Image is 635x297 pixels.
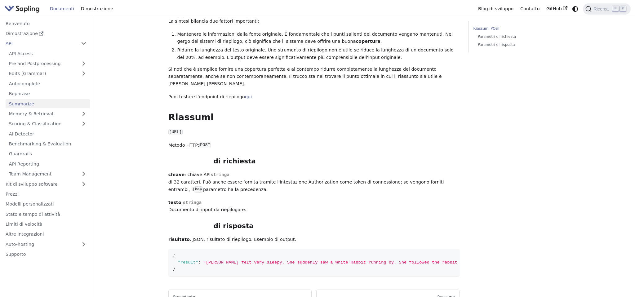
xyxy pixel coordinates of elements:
a: Stato e tempo di attività [2,210,90,219]
font: Prezzi [6,192,19,197]
font: Puoi testare l'endpoint di riepilogo [168,94,245,99]
a: Pre and Postprocessing [6,59,90,68]
font: Ridurre la lunghezza del testo originale. Uno strumento di riepilogo non è utile se riduce la lun... [177,47,454,60]
font: Altre integrazioni [6,232,44,237]
a: Supporto [2,250,90,259]
font: Si noti che è semplice fornire una copertura perfetta e al contempo ridurre completamente la lung... [168,67,442,86]
font: Supporto [6,252,26,257]
code: [URL] [168,129,183,135]
font: API [6,41,13,46]
font: chiave [168,172,185,177]
a: Guardrails [6,149,90,158]
code: POST [199,142,211,148]
font: Dimostrazione [81,6,113,11]
font: : chiave API [184,172,211,177]
span: } [173,266,175,271]
font: Contatto [520,6,540,11]
kbd: K [620,6,626,11]
font: . [252,94,253,99]
font: Limiti di velocità [6,222,42,227]
span: : [198,260,201,265]
font: Dimostrazione [6,31,38,36]
a: qui [245,94,252,99]
a: Dimostrazione [2,29,90,38]
a: API Reporting [6,159,90,168]
font: Documento di input da riepilogare. [168,207,246,212]
font: risultato [168,237,190,242]
a: Summarize [6,99,90,108]
font: testo [168,200,181,205]
font: Stato e tempo di attività [6,212,60,217]
a: Team Management [6,170,90,179]
a: Parametri di richiesta [478,34,555,40]
font: La sintesi bilancia due fattori importanti: [168,19,259,24]
font: : JSON, risultato di riepilogo. Esempio di output: [190,237,296,242]
a: Prezzi [2,190,90,199]
a: Altre integrazioni [2,230,90,239]
font: di 32 caratteri. Può anche essere fornita tramite l'intestazione Authorization come token di conn... [168,180,444,192]
a: Memory & Retrieval [6,109,90,118]
a: AI Detector [6,129,90,138]
font: : [181,200,183,205]
font: GitHub [546,6,562,11]
font: Riassumi POST [473,26,500,31]
font: Auto-hosting [6,242,34,247]
font: Modelli personalizzati [6,202,54,206]
font: Riassumi [168,112,214,122]
a: GitHub [543,4,571,14]
a: Riassumi POST [473,26,557,32]
font: Mantenere le informazioni dalla fonte originale. È fondamentale che i punti salienti del document... [177,32,453,44]
button: Passa dalla modalità scura a quella chiara (attualmente modalità di sistema) [571,4,580,13]
font: Ricerca [593,7,609,11]
a: Limiti di velocità [2,220,90,229]
font: Documenti [50,6,74,11]
button: Collapse sidebar category 'API' [78,39,90,48]
font: Blog di sviluppo [478,6,513,11]
span: "result" [178,260,198,265]
span: "[PERSON_NAME] felt very sleepy. She suddenly saw a White Rabbit running by. She followed the rab... [203,260,493,265]
font: Benvenuto [6,21,30,26]
font: . [380,39,382,44]
a: Autocomplete [6,79,90,88]
a: Kit di sviluppo software [2,180,78,188]
a: Contatto [517,4,543,14]
a: API [2,39,78,48]
a: Benchmarking & Evaluation [6,140,90,148]
a: Rephrase [6,89,90,98]
a: Alberello.ai [4,4,42,13]
span: { [173,254,175,259]
font: Metodo HTTP: [168,143,199,148]
img: Alberello.ai [4,4,40,13]
a: API Access [6,49,90,58]
a: Auto-hosting [2,240,90,249]
a: Edits (Grammar) [6,69,90,78]
a: Scoring & Classification [6,119,90,128]
kbd: ⌘ [612,6,619,11]
code: key [194,186,203,193]
font: copertura [356,39,380,44]
button: Cerca (Comando+K) [583,3,630,15]
a: Benvenuto [2,19,90,28]
font: Kit di sviluppo software [6,182,58,187]
font: stringa [211,172,229,177]
font: Parametri di risposta [478,42,515,47]
font: stringa [183,200,202,205]
font: di risposta [214,222,254,230]
a: Parametri di risposta [478,42,555,48]
font: parametro ha la precedenza. [203,187,268,192]
a: Dimostrazione [78,4,117,14]
button: Espandi la categoria della barra laterale 'SDK' [78,180,90,188]
font: di richiesta [214,157,256,165]
a: Documenti [47,4,78,14]
font: Parametri di richiesta [478,34,516,39]
a: Modelli personalizzati [2,200,90,209]
a: Blog di sviluppo [475,4,517,14]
